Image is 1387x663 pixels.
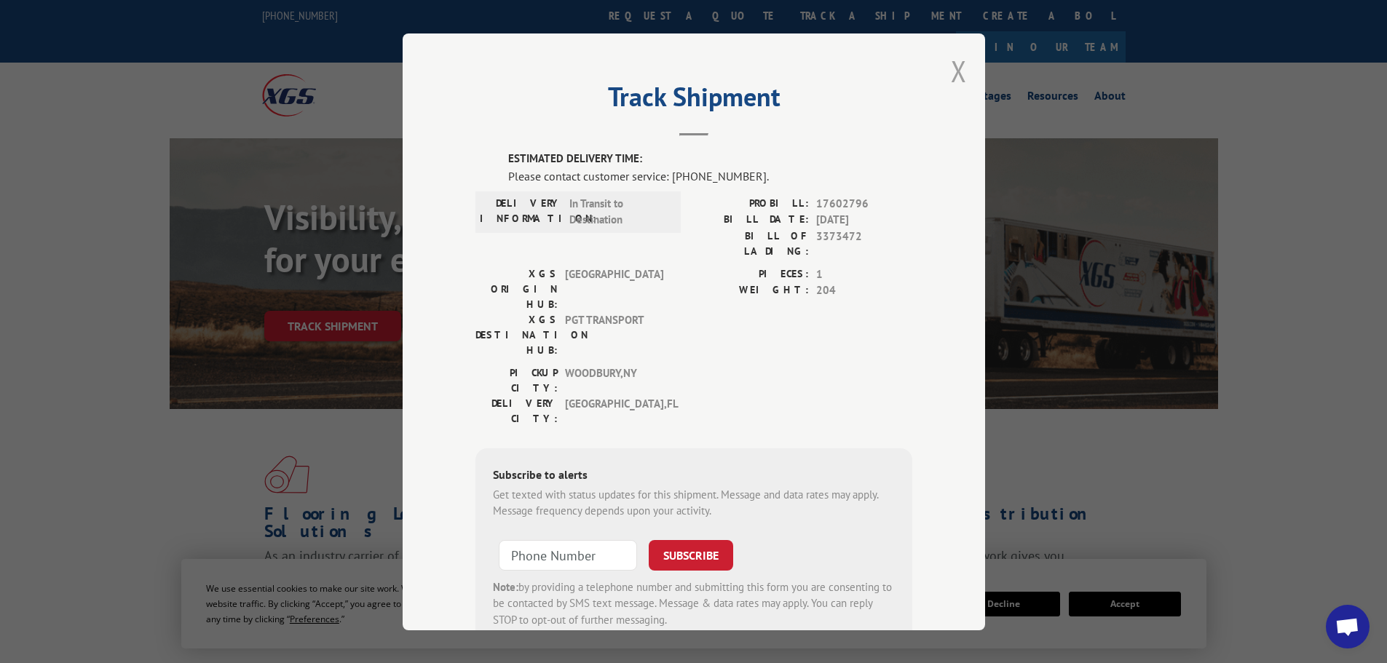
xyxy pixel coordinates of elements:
[569,195,668,228] span: In Transit to Destination
[816,195,912,212] span: 17602796
[475,87,912,114] h2: Track Shipment
[508,151,912,167] label: ESTIMATED DELIVERY TIME:
[694,228,809,258] label: BILL OF LADING:
[565,311,663,357] span: PGT TRANSPORT
[951,52,967,90] button: Close modal
[816,282,912,299] span: 204
[816,266,912,282] span: 1
[816,228,912,258] span: 3373472
[694,282,809,299] label: WEIGHT:
[694,195,809,212] label: PROBILL:
[1326,605,1370,648] div: Open chat
[649,539,733,570] button: SUBSCRIBE
[694,266,809,282] label: PIECES:
[493,465,895,486] div: Subscribe to alerts
[565,266,663,311] span: [GEOGRAPHIC_DATA]
[493,486,895,519] div: Get texted with status updates for this shipment. Message and data rates may apply. Message frequ...
[565,395,663,426] span: [GEOGRAPHIC_DATA] , FL
[480,195,562,228] label: DELIVERY INFORMATION:
[694,212,809,229] label: BILL DATE:
[475,395,558,426] label: DELIVERY CITY:
[816,212,912,229] span: [DATE]
[475,365,558,395] label: PICKUP CITY:
[493,579,895,628] div: by providing a telephone number and submitting this form you are consenting to be contacted by SM...
[499,539,637,570] input: Phone Number
[493,579,518,593] strong: Note:
[475,266,558,311] label: XGS ORIGIN HUB:
[565,365,663,395] span: WOODBURY , NY
[508,167,912,184] div: Please contact customer service: [PHONE_NUMBER].
[475,311,558,357] label: XGS DESTINATION HUB:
